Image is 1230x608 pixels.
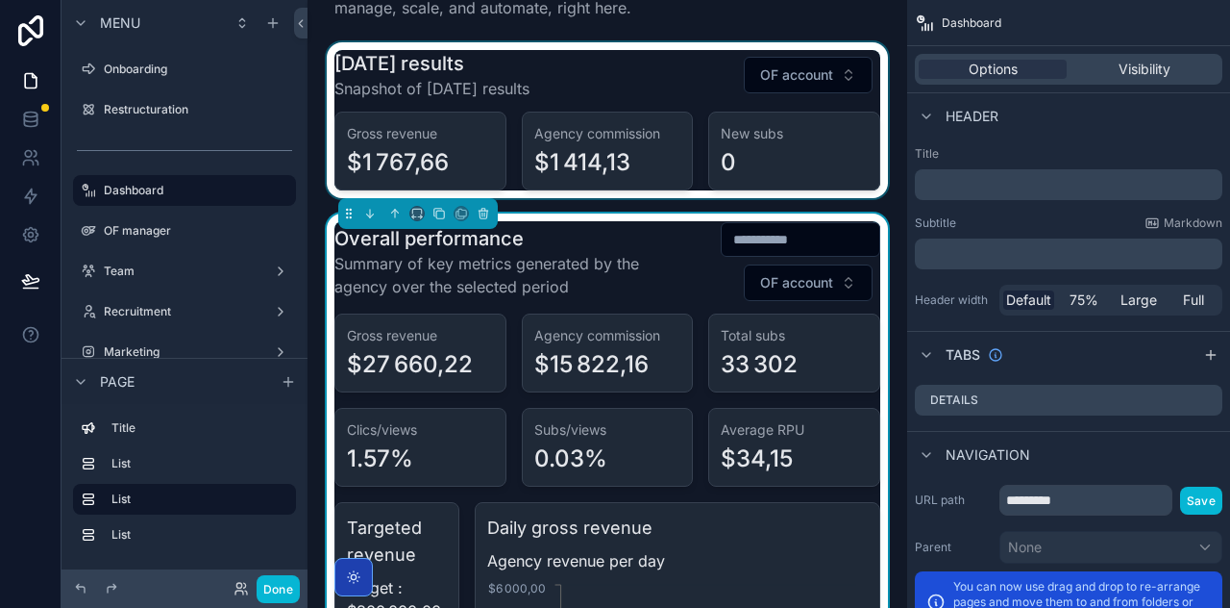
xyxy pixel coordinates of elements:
[347,443,413,474] div: 1.57%
[721,349,798,380] div: 33 302
[534,420,681,440] h3: Subs/views
[104,344,265,360] label: Marketing
[1119,60,1170,79] span: Visibility
[721,420,868,440] h3: Average RPU
[334,252,675,298] span: Summary of key metrics generated by the agency over the selected period
[1070,291,1098,310] span: 75%
[73,215,296,246] a: OF manager
[104,223,292,239] label: OF manager
[111,527,288,543] label: List
[1006,291,1051,310] span: Default
[347,420,494,440] h3: Clics/views
[915,146,1222,162] label: Title
[946,345,980,365] span: Tabs
[760,273,833,292] span: OF account
[347,349,473,380] div: $27 660,22
[942,15,1001,31] span: Dashboard
[487,549,868,572] span: Agency revenue per day
[1120,291,1157,310] span: Large
[61,404,307,570] div: scrollable content
[534,349,649,380] div: $15 822,16
[930,393,978,408] label: Details
[915,540,992,555] label: Parent
[104,264,265,279] label: Team
[946,107,998,126] span: Header
[999,531,1222,564] button: None
[969,60,1018,79] span: Options
[721,443,793,474] div: $34,15
[104,183,284,198] label: Dashboard
[73,94,296,125] a: Restructuration
[915,493,992,508] label: URL path
[111,420,288,436] label: Title
[100,372,135,392] span: Page
[487,515,868,542] h3: Daily gross revenue
[721,326,868,345] h3: Total subs
[1008,538,1042,557] span: None
[104,102,292,117] label: Restructuration
[534,326,681,345] h3: Agency commission
[488,581,546,595] tspan: $6 000,00
[744,265,873,301] button: Select Button
[111,456,288,471] label: List
[915,239,1222,269] div: scrollable content
[257,575,300,603] button: Done
[104,304,265,319] label: Recruitment
[73,337,296,367] a: Marketing
[73,296,296,327] a: Recruitment
[73,54,296,85] a: Onboarding
[334,225,675,252] h1: Overall performance
[347,515,447,569] h3: Targeted revenue
[100,13,140,33] span: Menu
[1180,487,1222,515] button: Save
[915,215,956,231] label: Subtitle
[915,292,992,308] label: Header width
[915,169,1222,200] div: scrollable content
[946,445,1030,465] span: Navigation
[73,256,296,287] a: Team
[1144,215,1222,231] a: Markdown
[1164,215,1222,231] span: Markdown
[111,492,281,507] label: List
[104,62,292,77] label: Onboarding
[534,443,607,474] div: 0.03%
[1183,291,1204,310] span: Full
[347,326,494,345] h3: Gross revenue
[73,175,296,206] a: Dashboard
